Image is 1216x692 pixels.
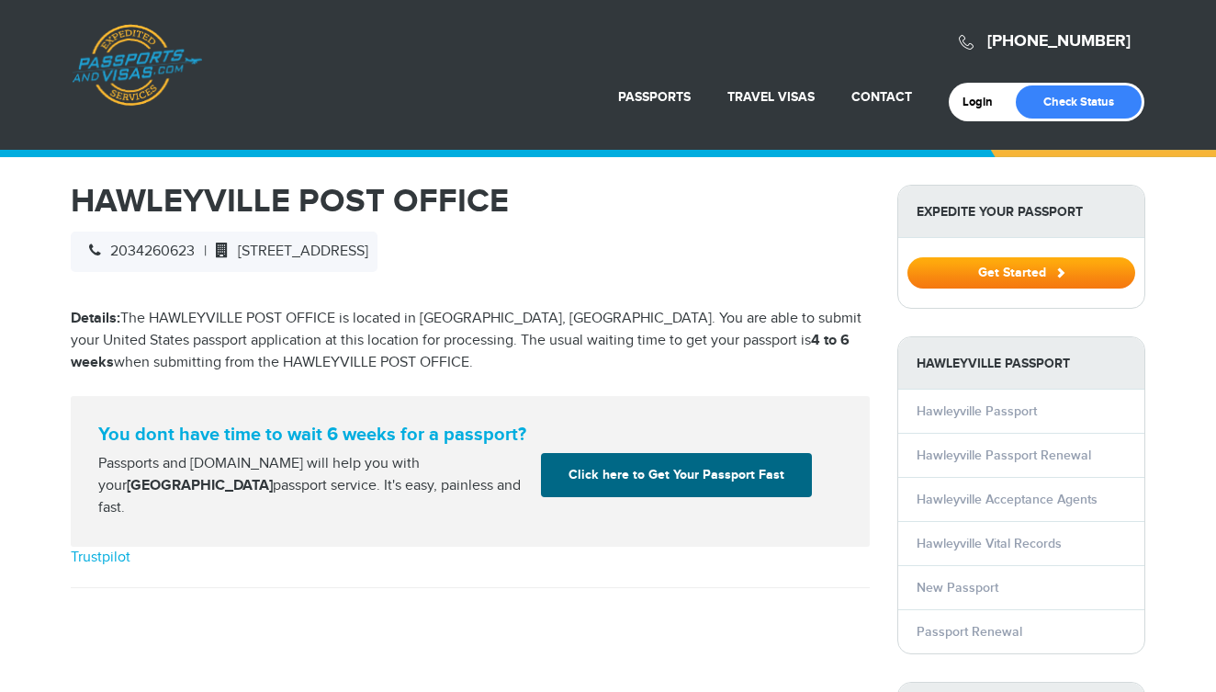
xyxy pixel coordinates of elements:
[917,403,1037,419] a: Hawleyville Passport
[907,265,1135,279] a: Get Started
[71,185,870,218] h1: HAWLEYVILLE POST OFFICE
[917,536,1062,551] a: Hawleyville Vital Records
[71,549,130,566] a: Trustpilot
[1016,85,1142,119] a: Check Status
[207,243,368,260] span: [STREET_ADDRESS]
[898,337,1144,390] strong: Hawleyville Passport
[80,243,195,260] span: 2034260623
[917,580,998,596] a: New Passport
[91,453,534,519] div: Passports and [DOMAIN_NAME] will help you with your passport service. It's easy, painless and fast.
[71,332,850,371] strong: 4 to 6 weeks
[898,186,1144,238] strong: Expedite Your Passport
[963,95,1006,109] a: Login
[72,24,202,107] a: Passports & [DOMAIN_NAME]
[917,624,1022,640] a: Passport Renewal
[127,477,273,494] strong: [GEOGRAPHIC_DATA]
[917,492,1098,507] a: Hawleyville Acceptance Agents
[618,89,691,105] a: Passports
[71,232,377,272] div: |
[907,257,1135,289] button: Get Started
[851,89,912,105] a: Contact
[727,89,815,105] a: Travel Visas
[987,31,1131,51] a: [PHONE_NUMBER]
[71,308,870,374] p: The HAWLEYVILLE POST OFFICE is located in [GEOGRAPHIC_DATA], [GEOGRAPHIC_DATA]. You are able to s...
[71,310,120,327] strong: Details:
[917,448,1091,463] a: Hawleyville Passport Renewal
[541,453,812,497] a: Click here to Get Your Passport Fast
[98,424,842,446] strong: You dont have time to wait 6 weeks for a passport?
